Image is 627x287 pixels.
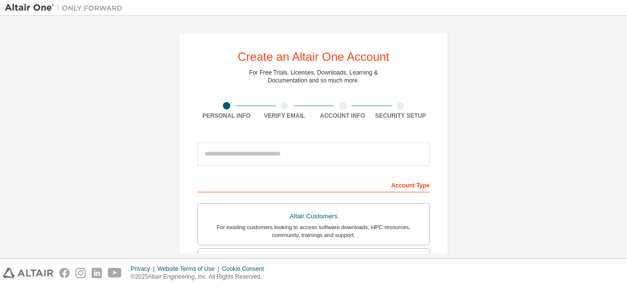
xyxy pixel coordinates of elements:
img: instagram.svg [75,268,86,278]
img: linkedin.svg [92,268,102,278]
div: Account Info [313,112,372,120]
div: Website Terms of Use [157,265,222,273]
div: Security Setup [372,112,430,120]
div: Cookie Consent [222,265,269,273]
img: facebook.svg [59,268,70,278]
div: Privacy [131,265,157,273]
div: Verify Email [256,112,314,120]
img: altair_logo.svg [3,268,53,278]
img: Altair One [5,3,127,13]
div: For existing customers looking to access software downloads, HPC resources, community, trainings ... [204,223,423,239]
div: Account Type [197,177,430,192]
div: Create an Altair One Account [238,51,389,63]
div: Personal Info [197,112,256,120]
img: youtube.svg [108,268,122,278]
p: © 2025 Altair Engineering, Inc. All Rights Reserved. [131,273,270,281]
div: Altair Customers [204,209,423,223]
div: For Free Trials, Licenses, Downloads, Learning & Documentation and so much more. [249,69,378,84]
